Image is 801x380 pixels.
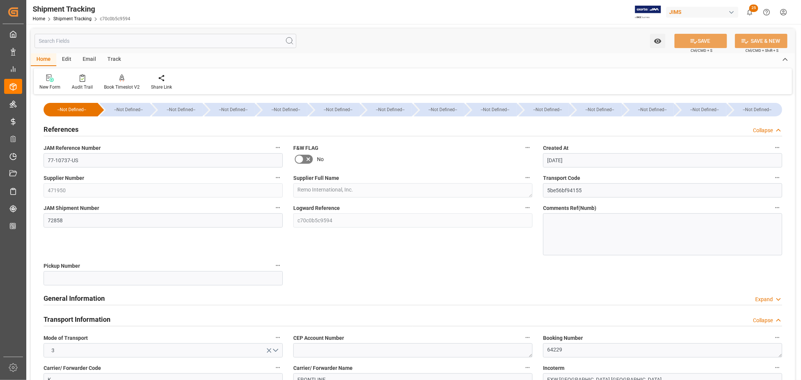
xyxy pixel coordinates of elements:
[293,174,339,182] span: Supplier Full Name
[753,317,773,324] div: Collapse
[256,103,307,116] div: --Not Defined--
[523,363,532,372] button: Carrier/ Forwarder Name
[523,173,532,182] button: Supplier Full Name
[293,183,532,198] textarea: Remo International, Inc.
[273,143,283,152] button: JAM Reference Number
[77,53,102,66] div: Email
[676,103,726,116] div: --Not Defined--
[666,7,738,18] div: JIMS
[212,103,255,116] div: --Not Defined--
[543,153,782,167] input: DD-MM-YYYY
[44,314,110,324] h2: Transport Information
[758,4,775,21] button: Help Center
[317,103,359,116] div: --Not Defined--
[44,103,98,116] div: --Not Defined--
[543,364,564,372] span: Incoterm
[753,127,773,134] div: Collapse
[691,48,712,53] span: Ctrl/CMD + S
[623,103,674,116] div: --Not Defined--
[741,4,758,21] button: show 25 new notifications
[44,124,78,134] h2: References
[273,203,283,213] button: JAM Shipment Number
[674,34,727,48] button: SAVE
[293,334,344,342] span: CEP Account Number
[159,103,202,116] div: --Not Defined--
[474,103,516,116] div: --Not Defined--
[543,174,580,182] span: Transport Code
[107,103,150,116] div: --Not Defined--
[56,53,77,66] div: Edit
[33,16,45,21] a: Home
[543,343,782,357] textarea: 64229
[361,103,412,116] div: --Not Defined--
[102,53,127,66] div: Track
[543,204,596,212] span: Comments Ref(Numb)
[53,16,92,21] a: Shipment Tracking
[650,34,665,48] button: open menu
[755,296,773,303] div: Expand
[44,144,101,152] span: JAM Reference Number
[44,334,88,342] span: Mode of Transport
[273,173,283,182] button: Supplier Number
[151,84,172,90] div: Share Link
[578,103,621,116] div: --Not Defined--
[772,203,782,213] button: Comments Ref(Numb)
[735,34,787,48] button: SAVE & NEW
[264,103,307,116] div: --Not Defined--
[683,103,726,116] div: --Not Defined--
[571,103,621,116] div: --Not Defined--
[772,173,782,182] button: Transport Code
[39,84,60,90] div: New Form
[631,103,674,116] div: --Not Defined--
[48,347,59,354] span: 3
[273,333,283,342] button: Mode of Transport
[273,363,283,372] button: Carrier/ Forwarder Code
[293,364,353,372] span: Carrier/ Forwarder Name
[293,144,318,152] span: F&W FLAG
[309,103,359,116] div: --Not Defined--
[523,143,532,152] button: F&W FLAG
[543,144,569,152] span: Created At
[104,84,140,90] div: Book Timeslot V2
[44,343,283,357] button: open menu
[369,103,412,116] div: --Not Defined--
[33,3,130,15] div: Shipment Tracking
[635,6,661,19] img: Exertis%20JAM%20-%20Email%20Logo.jpg_1722504956.jpg
[523,203,532,213] button: Logward Reference
[44,174,84,182] span: Supplier Number
[44,204,99,212] span: JAM Shipment Number
[519,103,569,116] div: --Not Defined--
[749,5,758,12] span: 25
[273,261,283,270] button: Pickup Number
[466,103,516,116] div: --Not Defined--
[745,48,778,53] span: Ctrl/CMD + Shift + S
[44,262,80,270] span: Pickup Number
[523,333,532,342] button: CEP Account Number
[44,293,105,303] h2: General Information
[100,103,150,116] div: --Not Defined--
[152,103,202,116] div: --Not Defined--
[72,84,93,90] div: Audit Trail
[35,34,296,48] input: Search Fields
[31,53,56,66] div: Home
[736,103,778,116] div: --Not Defined--
[543,334,583,342] span: Booking Number
[317,155,324,163] span: No
[414,103,464,116] div: --Not Defined--
[293,204,340,212] span: Logward Reference
[666,5,741,19] button: JIMS
[728,103,782,116] div: --Not Defined--
[44,364,101,372] span: Carrier/ Forwarder Code
[772,333,782,342] button: Booking Number
[51,103,92,116] div: --Not Defined--
[421,103,464,116] div: --Not Defined--
[204,103,255,116] div: --Not Defined--
[526,103,569,116] div: --Not Defined--
[772,363,782,372] button: Incoterm
[772,143,782,152] button: Created At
